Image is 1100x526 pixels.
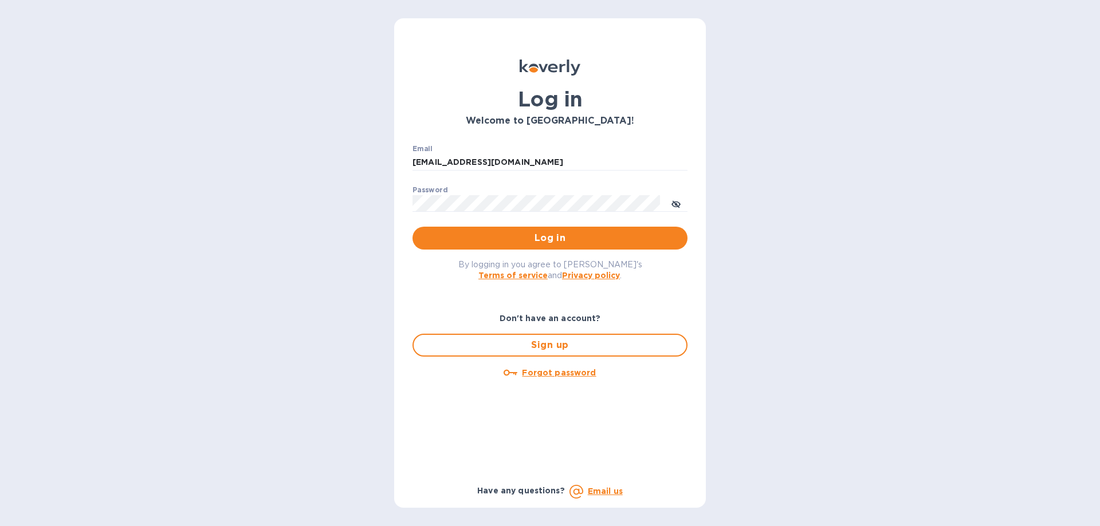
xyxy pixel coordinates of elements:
[500,314,601,323] b: Don't have an account?
[412,154,687,171] input: Enter email address
[412,187,447,193] label: Password
[412,145,433,152] label: Email
[412,116,687,126] h3: Welcome to [GEOGRAPHIC_DATA]!
[477,486,565,495] b: Have any questions?
[520,60,580,76] img: Koverly
[412,87,687,111] h1: Log in
[665,192,687,215] button: toggle password visibility
[423,338,677,352] span: Sign up
[562,271,620,280] a: Privacy policy
[588,487,623,496] a: Email us
[412,334,687,357] button: Sign up
[522,368,596,377] u: Forgot password
[422,231,678,245] span: Log in
[478,271,548,280] a: Terms of service
[412,227,687,250] button: Log in
[458,260,642,280] span: By logging in you agree to [PERSON_NAME]'s and .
